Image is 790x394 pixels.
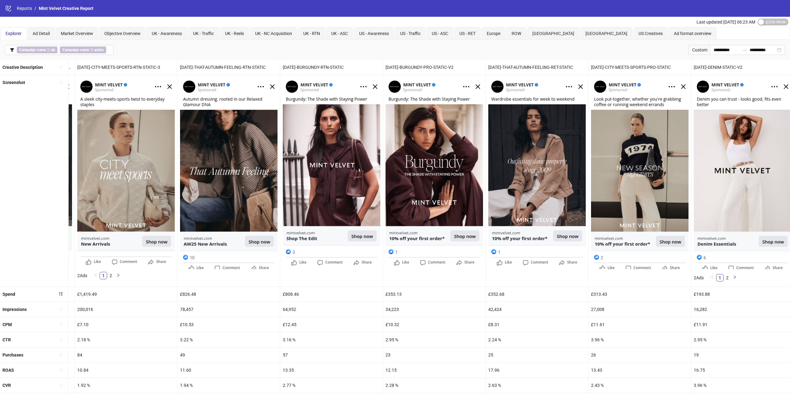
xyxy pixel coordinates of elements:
[280,317,383,332] div: £12.45
[731,274,738,281] li: Next Page
[39,6,93,11] span: Mint Velvet Creative Report
[688,45,710,55] div: Custom
[486,348,588,362] div: 25
[488,77,586,267] img: Screenshot 6832597755500
[694,275,704,280] span: 2 Ads
[77,77,175,267] img: Screenshot 6830958718700
[59,292,63,296] span: sort-descending
[359,31,389,36] span: US - Awareness
[716,274,723,281] a: 1
[59,352,63,357] span: sort-ascending
[59,383,63,387] span: sort-ascending
[303,31,320,36] span: UK - RTN
[280,332,383,347] div: 3.16 %
[589,287,691,302] div: £313.43
[2,322,12,327] b: CPM
[280,287,383,302] div: £808.46
[59,322,63,326] span: sort-ascending
[59,80,63,85] span: sort-ascending
[383,348,485,362] div: 23
[60,46,106,53] span: ∋
[487,31,500,36] span: Europe
[77,273,87,278] span: 2 Ads
[178,60,280,75] div: [DATE]-THAT-AUTUMN-FEELING-RTN-STATIC
[432,31,448,36] span: US - ASC
[280,302,383,317] div: 64,952
[100,272,107,279] li: 1
[383,60,485,75] div: [DATE]-BURGUNDY-PRO-STATIC-V2
[486,302,588,317] div: 42,424
[178,287,280,302] div: £826.48
[59,65,63,69] span: sort-ascending
[383,317,485,332] div: £10.32
[591,77,688,269] img: Screenshot 6830958718900
[709,274,716,281] button: left
[19,48,46,52] b: Campaign name
[674,31,711,36] span: Ad format overview
[589,302,691,317] div: 27,008
[104,31,141,36] span: Objective Overview
[383,302,485,317] div: 34,223
[486,378,588,393] div: 2.63 %
[75,378,177,393] div: 1.92 %
[486,317,588,332] div: £8.31
[639,31,663,36] span: US Creatives
[280,363,383,378] div: 13.35
[2,65,43,70] b: Creative Description
[742,47,747,52] span: swap-right
[5,45,114,55] button: Campaign name ∋ ukCampaign name ∋ andro
[75,287,177,302] div: £1,419.49
[280,60,383,75] div: [DATE]-BURGUNDY-RTN-STATIC
[116,273,120,277] span: right
[255,31,292,36] span: UK - NC Acquisition
[459,31,476,36] span: US - RET
[589,378,691,393] div: 2.43 %
[386,77,483,267] img: Screenshot 6832572432300
[115,272,122,279] li: Next Page
[180,77,278,269] img: Screenshot 6832597754500
[107,272,114,279] a: 2
[62,48,89,52] b: Campaign name
[10,48,14,52] span: filter
[178,332,280,347] div: 3.22 %
[383,363,485,378] div: 12.15
[107,272,115,279] li: 2
[589,317,691,332] div: £11.61
[2,292,15,297] b: Spend
[225,31,244,36] span: UK - Reels
[115,272,122,279] button: right
[6,31,21,36] span: Explorer
[178,302,280,317] div: 78,457
[512,31,521,36] span: ROW
[731,274,738,281] button: right
[75,302,177,317] div: 200,016
[589,348,691,362] div: 26
[92,272,100,279] li: Previous Page
[59,337,63,342] span: sort-ascending
[75,348,177,362] div: 84
[178,363,280,378] div: 11.60
[2,307,27,312] b: Impressions
[716,274,724,281] li: 1
[178,317,280,332] div: £10.53
[486,287,588,302] div: £352.68
[742,47,747,52] span: to
[280,348,383,362] div: 57
[152,31,182,36] span: UK - Awareness
[486,363,588,378] div: 17.96
[94,273,98,277] span: left
[724,274,731,281] li: 2
[16,5,33,12] a: Reports
[2,80,25,85] b: Screenshot
[383,287,485,302] div: £353.13
[178,348,280,362] div: 49
[400,31,421,36] span: US - Traffic
[589,363,691,378] div: 13.43
[51,48,55,52] b: uk
[17,46,57,53] span: ∋
[724,274,731,281] a: 2
[283,77,380,267] img: Screenshot 6832572425500
[532,31,574,36] span: [GEOGRAPHIC_DATA]
[59,368,63,372] span: sort-ascending
[711,275,714,279] span: left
